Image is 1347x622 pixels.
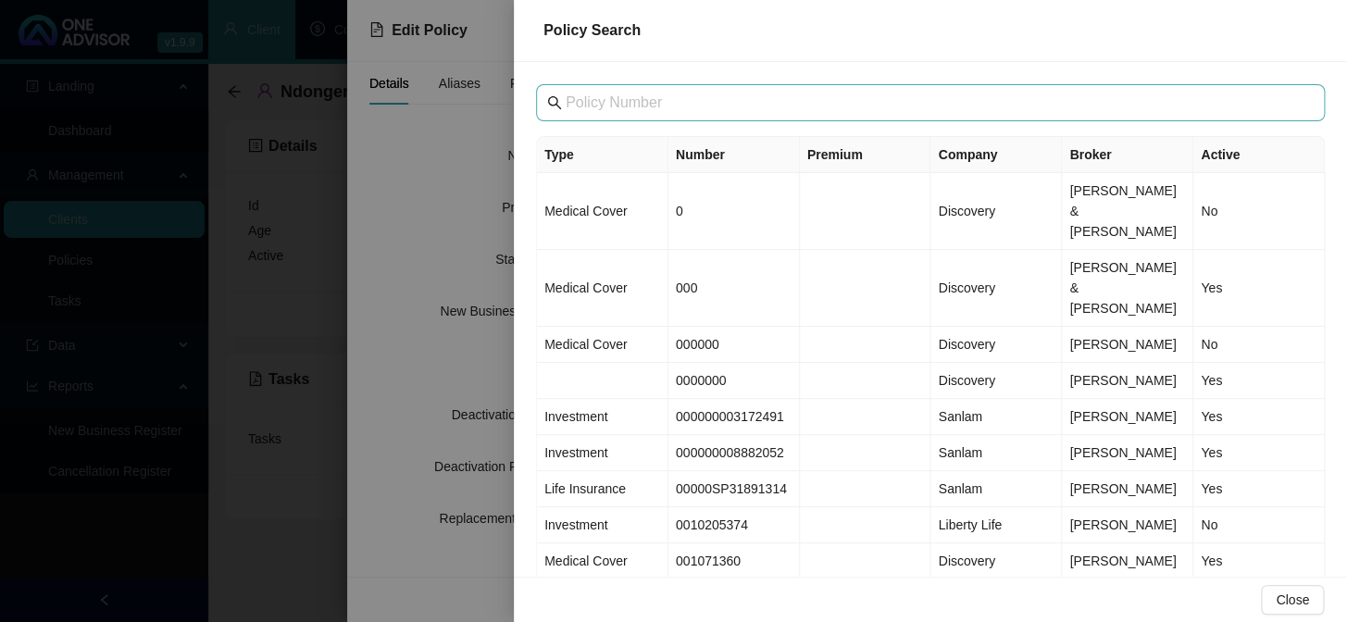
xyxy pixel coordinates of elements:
td: 000000 [668,327,800,363]
span: Discovery [938,337,994,352]
td: 000 [668,250,800,327]
span: [PERSON_NAME] & [PERSON_NAME] [1069,260,1176,316]
td: Yes [1193,363,1325,399]
th: Premium [800,137,931,173]
td: 001071360 [668,543,800,579]
span: search [547,95,562,110]
td: Yes [1193,435,1325,471]
span: Investment [544,409,607,424]
td: 0000000 [668,363,800,399]
span: Policy Search [543,22,641,38]
th: Type [537,137,668,173]
td: Yes [1193,399,1325,435]
span: Medical Cover [544,204,627,218]
th: Company [930,137,1062,173]
span: [PERSON_NAME] [1069,481,1176,496]
td: 00000SP31891314 [668,471,800,507]
span: Sanlam [938,409,981,424]
input: Policy Number [566,92,1299,114]
th: Number [668,137,800,173]
span: Discovery [938,554,994,568]
span: Close [1276,590,1309,610]
span: Liberty Life [938,517,1001,532]
span: Life Insurance [544,481,626,496]
span: [PERSON_NAME] [1069,373,1176,388]
span: [PERSON_NAME] [1069,517,1176,532]
span: [PERSON_NAME] [1069,445,1176,460]
th: Broker [1062,137,1193,173]
span: Sanlam [938,445,981,460]
button: Close [1261,585,1324,615]
span: [PERSON_NAME] [1069,337,1176,352]
td: 0010205374 [668,507,800,543]
td: No [1193,173,1325,250]
span: Medical Cover [544,280,627,295]
span: Investment [544,517,607,532]
span: Discovery [938,373,994,388]
td: 000000008882052 [668,435,800,471]
span: Medical Cover [544,337,627,352]
span: Medical Cover [544,554,627,568]
span: Investment [544,445,607,460]
span: Discovery [938,280,994,295]
td: 0 [668,173,800,250]
span: [PERSON_NAME] [1069,409,1176,424]
th: Active [1193,137,1325,173]
td: No [1193,507,1325,543]
span: Discovery [938,204,994,218]
span: [PERSON_NAME] [1069,554,1176,568]
td: Yes [1193,543,1325,579]
td: No [1193,327,1325,363]
td: 000000003172491 [668,399,800,435]
td: Yes [1193,471,1325,507]
td: Yes [1193,250,1325,327]
span: [PERSON_NAME] & [PERSON_NAME] [1069,183,1176,239]
span: Sanlam [938,481,981,496]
